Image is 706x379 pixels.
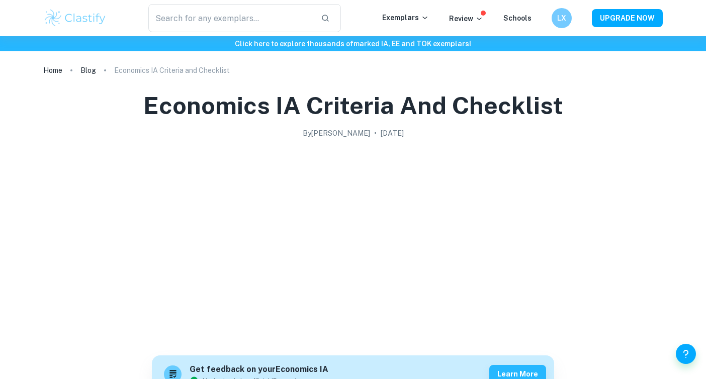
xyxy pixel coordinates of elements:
[148,4,313,32] input: Search for any exemplars...
[449,13,483,24] p: Review
[303,128,370,139] h2: By [PERSON_NAME]
[43,63,62,77] a: Home
[152,143,554,344] img: Economics IA Criteria and Checklist cover image
[381,128,404,139] h2: [DATE]
[503,14,532,22] a: Schools
[676,344,696,364] button: Help and Feedback
[114,65,230,76] p: Economics IA Criteria and Checklist
[143,89,563,122] h1: Economics IA Criteria and Checklist
[556,13,568,24] h6: LX
[374,128,377,139] p: •
[43,8,107,28] img: Clastify logo
[80,63,96,77] a: Blog
[382,12,429,23] p: Exemplars
[2,38,704,49] h6: Click here to explore thousands of marked IA, EE and TOK exemplars !
[552,8,572,28] button: LX
[592,9,663,27] button: UPGRADE NOW
[190,363,328,376] h6: Get feedback on your Economics IA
